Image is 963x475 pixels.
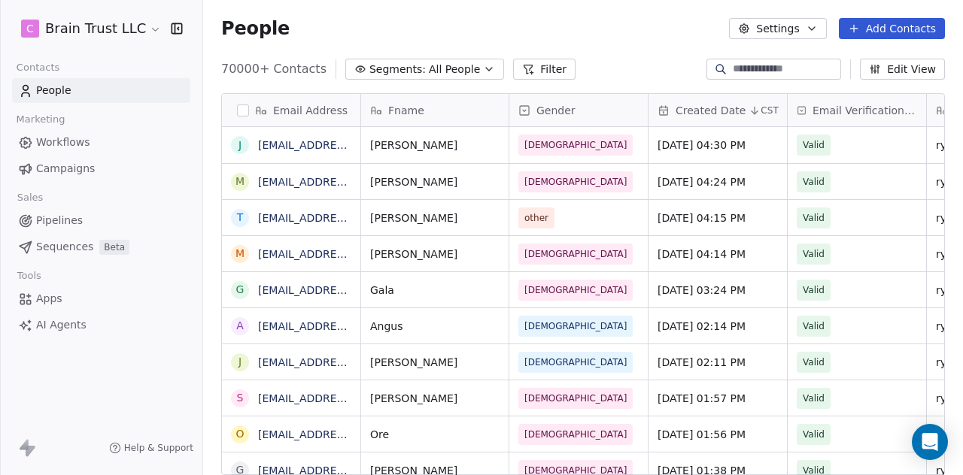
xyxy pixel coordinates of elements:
a: [EMAIL_ADDRESS][DOMAIN_NAME] [258,176,442,188]
a: Pipelines [12,208,190,233]
span: Email Address [273,103,348,118]
div: Gender [509,94,648,126]
span: Brain Trust LLC [45,19,146,38]
div: g [236,282,245,298]
span: [DATE] 01:56 PM [658,427,778,442]
span: Pipelines [36,213,83,228]
span: Help & Support [124,442,193,454]
span: [DATE] 04:14 PM [658,247,778,262]
span: Contacts [10,56,66,79]
span: Valid [803,283,825,298]
span: Valid [803,391,825,406]
span: Valid [803,138,825,153]
span: [DEMOGRAPHIC_DATA] [524,355,627,370]
a: [EMAIL_ADDRESS][DOMAIN_NAME] [258,320,442,332]
div: m [235,174,245,189]
div: Created DateCST [649,94,787,126]
span: Valid [803,174,825,189]
a: Help & Support [109,442,193,454]
span: [DEMOGRAPHIC_DATA] [524,283,627,298]
button: Settings [729,18,826,39]
span: [DEMOGRAPHIC_DATA] [524,138,627,153]
a: Workflows [12,130,190,155]
span: [DATE] 04:30 PM [658,138,778,153]
span: [DEMOGRAPHIC_DATA] [524,319,627,334]
span: [DEMOGRAPHIC_DATA] [524,174,627,189]
span: Campaigns [36,161,95,177]
span: [DATE] 01:57 PM [658,391,778,406]
span: CST [761,104,778,116]
span: [PERSON_NAME] [370,391,500,406]
a: People [12,78,190,103]
span: Valid [803,319,825,334]
span: Sequences [36,239,93,255]
a: [EMAIL_ADDRESS][DOMAIN_NAME] [258,428,442,440]
span: [PERSON_NAME] [370,138,500,153]
a: SequencesBeta [12,234,190,259]
span: [PERSON_NAME] [370,355,500,370]
span: All People [429,62,480,77]
div: T [237,210,244,225]
span: Created Date [676,103,746,118]
button: CBrain Trust LLC [18,16,160,41]
span: People [36,83,71,98]
div: Email Verification Status [788,94,926,126]
span: [DEMOGRAPHIC_DATA] [524,247,627,262]
button: Edit View [860,59,945,80]
span: [PERSON_NAME] [370,210,500,225]
span: AI Agents [36,317,87,333]
a: Apps [12,286,190,311]
div: s [237,390,244,406]
span: [PERSON_NAME] [370,247,500,262]
a: [EMAIL_ADDRESS][DOMAIN_NAME] [258,139,442,151]
div: Email Address [222,94,360,126]
span: Valid [803,210,825,225]
a: AI Agents [12,313,190,337]
span: Workflows [36,135,90,150]
span: [DATE] 04:15 PM [658,210,778,225]
span: other [524,210,548,225]
span: C [26,21,34,36]
span: [DATE] 02:14 PM [658,319,778,334]
span: Marketing [10,108,71,131]
span: Beta [99,240,129,255]
span: [DATE] 03:24 PM [658,283,778,298]
span: Apps [36,291,62,307]
a: [EMAIL_ADDRESS][DOMAIN_NAME] [258,248,442,260]
div: Open Intercom Messenger [912,424,948,460]
button: Filter [513,59,576,80]
span: Ore [370,427,500,442]
span: [DATE] 04:24 PM [658,174,778,189]
span: Gala [370,283,500,298]
a: [EMAIL_ADDRESS][DOMAIN_NAME] [258,392,442,404]
div: m [235,246,245,262]
div: j [238,354,242,370]
span: [PERSON_NAME] [370,174,500,189]
div: Fname [361,94,509,126]
span: Valid [803,355,825,370]
a: Campaigns [12,156,190,181]
span: Sales [11,186,50,209]
span: Valid [803,247,825,262]
span: Fname [388,103,424,118]
span: 70000+ Contacts [221,60,327,78]
a: [EMAIL_ADDRESS][DOMAIN_NAME] [258,284,442,296]
span: [DATE] 02:11 PM [658,355,778,370]
span: Segments: [369,62,426,77]
span: [DEMOGRAPHIC_DATA] [524,391,627,406]
span: People [221,17,290,40]
a: [EMAIL_ADDRESS][DOMAIN_NAME] [258,212,442,224]
a: [EMAIL_ADDRESS][DOMAIN_NAME] [258,356,442,368]
span: Email Verification Status [813,103,917,118]
button: Add Contacts [839,18,945,39]
span: Gender [536,103,576,118]
span: Tools [11,265,47,287]
div: O [235,426,244,442]
span: [DEMOGRAPHIC_DATA] [524,427,627,442]
div: a [236,318,244,334]
span: Angus [370,319,500,334]
span: Valid [803,427,825,442]
div: j [238,138,242,153]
